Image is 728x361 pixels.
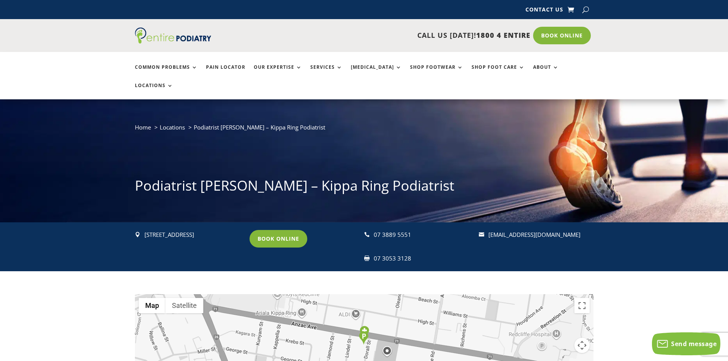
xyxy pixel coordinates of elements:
span: Send message [671,340,717,348]
button: Show street map [139,298,165,313]
span:  [364,256,370,261]
a: Entire Podiatry [135,37,211,45]
img: logo (1) [135,28,211,44]
a: Book Online [250,230,307,248]
a: Shop Footwear [410,65,463,81]
p: CALL US [DATE]! [241,31,530,40]
button: Map camera controls [574,338,590,353]
a: Book Online [533,27,591,44]
a: About [533,65,559,81]
button: Toggle fullscreen view [574,298,590,313]
button: Send message [652,332,720,355]
a: Pain Locator [206,65,245,81]
a: Home [135,123,151,131]
div: Entire Podiatry Kippa Ring Clinic [360,326,369,339]
h1: Podiatrist [PERSON_NAME] – Kippa Ring Podiatrist [135,176,593,199]
button: Show satellite imagery [165,298,203,313]
div: 07 3053 3128 [374,254,472,264]
div: 07 3889 5551 [374,230,472,240]
span: 1800 4 ENTIRE [476,31,530,40]
div: Parking [359,331,368,345]
a: [EMAIL_ADDRESS][DOMAIN_NAME] [488,231,580,238]
a: Locations [160,123,185,131]
a: Common Problems [135,65,198,81]
a: Services [310,65,342,81]
span:  [479,232,484,237]
span:  [364,232,370,237]
div: [STREET_ADDRESS] [144,230,243,240]
a: [MEDICAL_DATA] [351,65,402,81]
nav: breadcrumb [135,122,593,138]
span:  [135,232,140,237]
a: Locations [135,83,173,99]
a: Shop Foot Care [472,65,525,81]
span: Podiatrist [PERSON_NAME] – Kippa Ring Podiatrist [194,123,325,131]
a: Our Expertise [254,65,302,81]
a: Contact Us [525,7,563,15]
